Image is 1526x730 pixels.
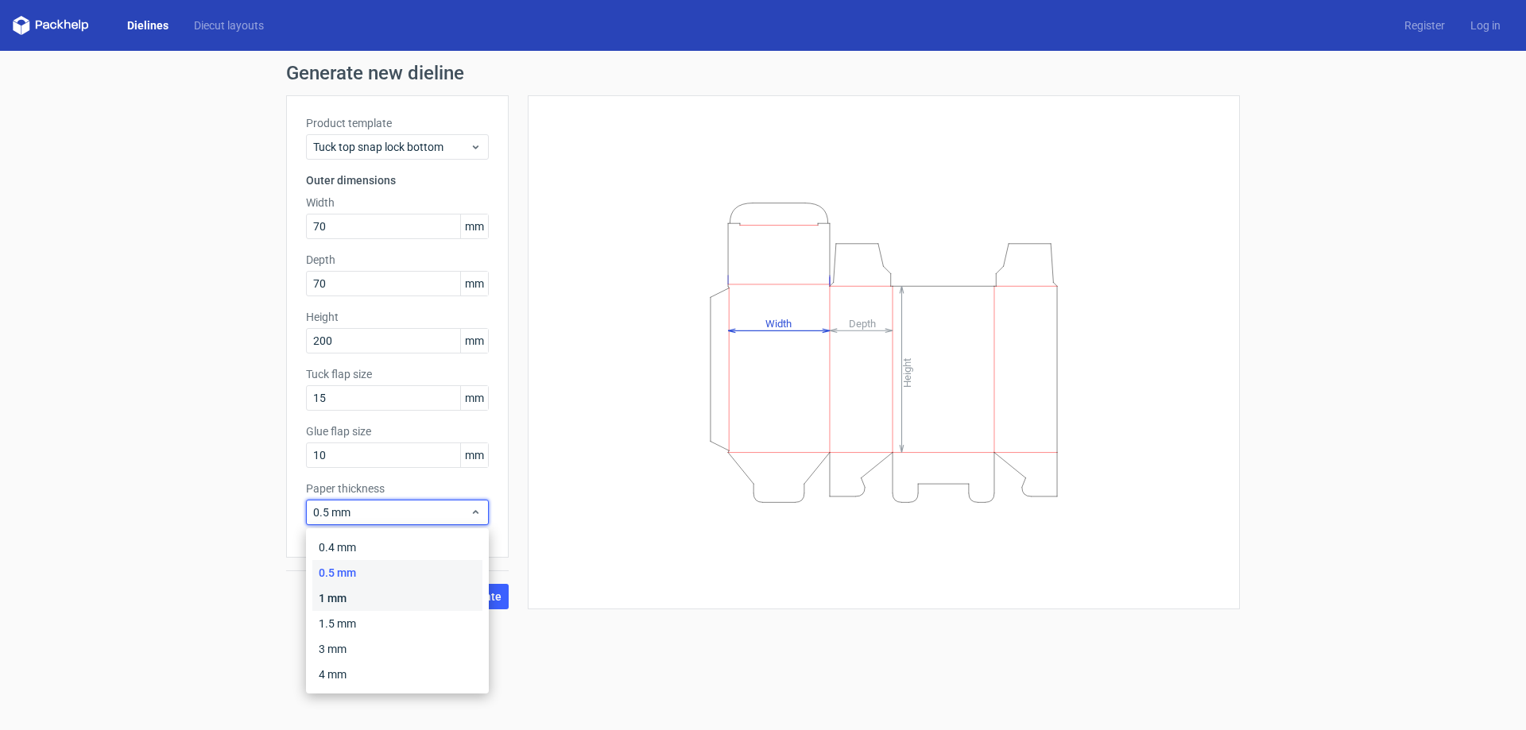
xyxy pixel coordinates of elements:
div: 1 mm [312,585,482,611]
span: mm [460,329,488,353]
div: 3 mm [312,636,482,662]
label: Glue flap size [306,423,489,439]
div: 0.5 mm [312,560,482,585]
span: mm [460,386,488,410]
tspan: Height [901,357,913,387]
span: Tuck top snap lock bottom [313,139,470,155]
a: Register [1392,17,1458,33]
h1: Generate new dieline [286,64,1240,83]
label: Depth [306,252,489,268]
div: 4 mm [312,662,482,687]
label: Height [306,309,489,325]
label: Tuck flap size [306,366,489,382]
h3: Outer dimensions [306,172,489,188]
label: Product template [306,115,489,131]
span: mm [460,272,488,295]
div: 0.4 mm [312,535,482,560]
span: mm [460,443,488,467]
span: mm [460,214,488,238]
div: 1.5 mm [312,611,482,636]
tspan: Depth [849,317,876,329]
a: Log in [1458,17,1513,33]
a: Diecut layouts [181,17,277,33]
label: Width [306,195,489,211]
tspan: Width [765,317,792,329]
label: Paper thickness [306,481,489,496]
span: 0.5 mm [313,504,470,520]
a: Dielines [114,17,181,33]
